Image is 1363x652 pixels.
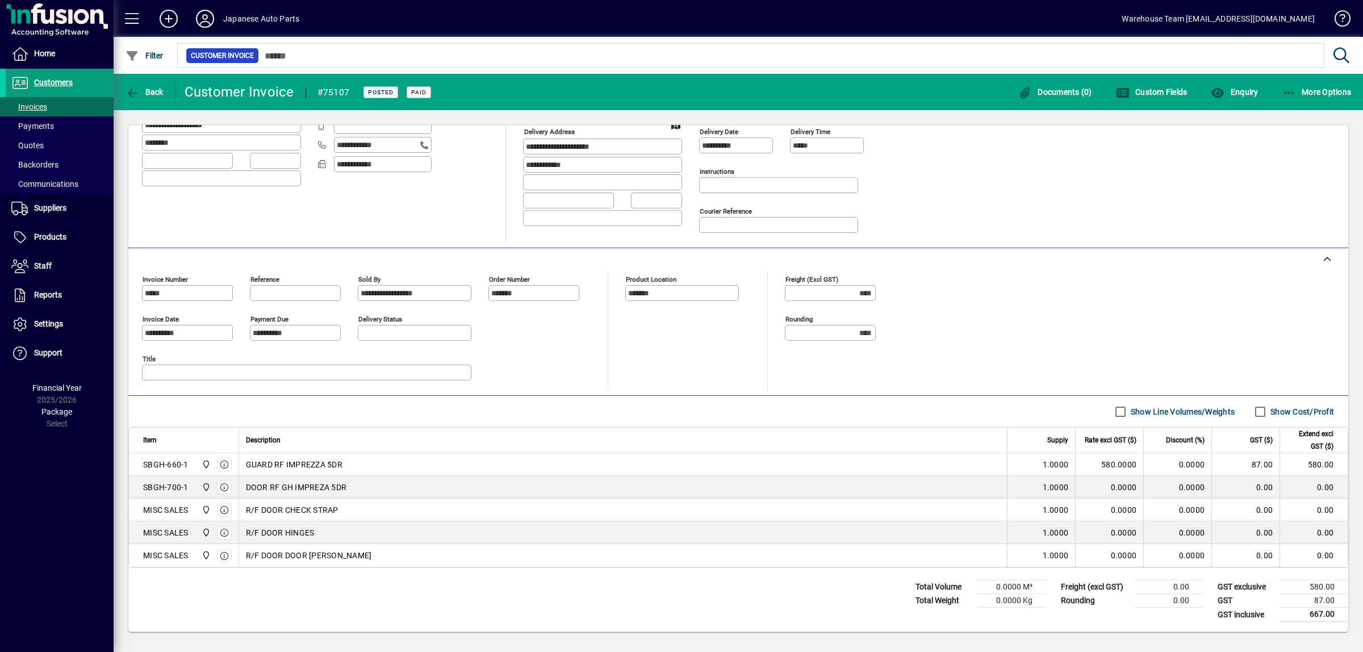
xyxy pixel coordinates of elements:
[11,179,78,189] span: Communications
[626,275,676,283] mat-label: Product location
[123,82,166,102] button: Back
[6,310,114,338] a: Settings
[250,275,279,283] mat-label: Reference
[1085,434,1136,446] span: Rate excl GST ($)
[317,83,350,102] div: #75107
[34,319,63,328] span: Settings
[1268,406,1334,417] label: Show Cost/Profit
[1018,87,1092,97] span: Documents (0)
[1166,434,1205,446] span: Discount (%)
[1143,521,1211,544] td: 0.0000
[34,290,62,299] span: Reports
[34,49,55,58] span: Home
[126,51,164,60] span: Filter
[489,275,530,283] mat-label: Order number
[1280,544,1348,567] td: 0.00
[791,128,830,136] mat-label: Delivery time
[978,594,1046,608] td: 0.0000 Kg
[1208,82,1261,102] button: Enquiry
[1250,434,1273,446] span: GST ($)
[1326,2,1349,39] a: Knowledge Base
[6,223,114,252] a: Products
[1280,521,1348,544] td: 0.00
[6,194,114,223] a: Suppliers
[34,348,62,357] span: Support
[185,83,294,101] div: Customer Invoice
[246,434,281,446] span: Description
[1211,87,1258,97] span: Enquiry
[1122,10,1315,28] div: Warehouse Team [EMAIL_ADDRESS][DOMAIN_NAME]
[6,97,114,116] a: Invoices
[1128,406,1235,417] label: Show Line Volumes/Weights
[6,281,114,310] a: Reports
[6,252,114,281] a: Staff
[1043,482,1069,493] span: 1.0000
[1280,476,1348,499] td: 0.00
[1280,453,1348,476] td: 580.00
[1082,459,1136,470] div: 580.0000
[1211,544,1280,567] td: 0.00
[246,504,338,516] span: R/F DOOR CHECK STRAP
[143,315,179,323] mat-label: Invoice date
[1047,434,1068,446] span: Supply
[1212,580,1280,594] td: GST exclusive
[1082,527,1136,538] div: 0.0000
[34,78,73,87] span: Customers
[6,155,114,174] a: Backorders
[1055,594,1135,608] td: Rounding
[1280,580,1348,594] td: 580.00
[358,275,381,283] mat-label: Sold by
[1212,594,1280,608] td: GST
[34,261,52,270] span: Staff
[358,315,402,323] mat-label: Delivery status
[34,232,66,241] span: Products
[199,549,212,562] span: Central
[700,207,752,215] mat-label: Courier Reference
[368,89,394,96] span: Posted
[246,459,342,470] span: GUARD RF IMPREZZA 5DR
[6,40,114,68] a: Home
[199,481,212,494] span: Central
[1082,550,1136,561] div: 0.0000
[11,141,44,150] span: Quotes
[1135,594,1203,608] td: 0.00
[1143,476,1211,499] td: 0.0000
[411,89,427,96] span: Paid
[1211,499,1280,521] td: 0.00
[1113,82,1190,102] button: Custom Fields
[1211,453,1280,476] td: 87.00
[700,128,738,136] mat-label: Delivery date
[143,434,157,446] span: Item
[150,9,187,29] button: Add
[187,9,223,29] button: Profile
[191,50,254,61] span: Customer Invoice
[143,459,189,470] div: SBGH-660-1
[6,174,114,194] a: Communications
[11,102,47,111] span: Invoices
[114,82,176,102] app-page-header-button: Back
[123,45,166,66] button: Filter
[1043,527,1069,538] span: 1.0000
[223,10,299,28] div: Japanese Auto Parts
[246,527,315,538] span: R/F DOOR HINGES
[1280,499,1348,521] td: 0.00
[34,203,66,212] span: Suppliers
[785,315,813,323] mat-label: Rounding
[1211,476,1280,499] td: 0.00
[126,87,164,97] span: Back
[1212,608,1280,622] td: GST inclusive
[1082,482,1136,493] div: 0.0000
[1055,580,1135,594] td: Freight (excl GST)
[910,580,978,594] td: Total Volume
[1280,608,1348,622] td: 667.00
[1143,544,1211,567] td: 0.0000
[246,482,347,493] span: DOOR RF GH IMPREZA 5DR
[32,383,82,392] span: Financial Year
[143,482,189,493] div: SBGH-700-1
[246,550,372,561] span: R/F DOOR DOOR [PERSON_NAME]
[250,315,289,323] mat-label: Payment due
[143,355,156,363] mat-label: Title
[1015,82,1095,102] button: Documents (0)
[1143,453,1211,476] td: 0.0000
[667,116,685,134] a: View on map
